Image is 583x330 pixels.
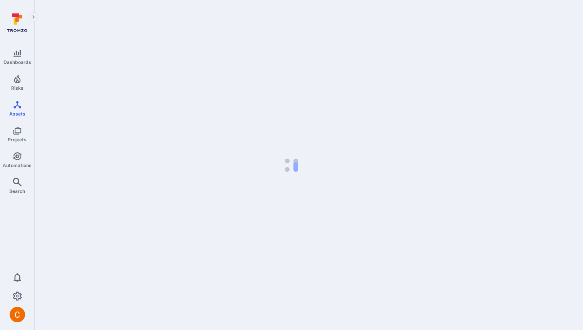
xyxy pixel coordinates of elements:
[3,162,32,168] span: Automations
[11,85,24,91] span: Risks
[3,59,31,65] span: Dashboards
[9,188,25,194] span: Search
[9,111,25,117] span: Assets
[10,307,25,322] div: Camilo Rivera
[29,12,38,22] button: Expand navigation menu
[10,307,25,322] img: ACg8ocJuq_DPPTkXyD9OlTnVLvDrpObecjcADscmEHLMiTyEnTELew=s96-c
[8,137,27,142] span: Projects
[31,14,36,20] i: Expand navigation menu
